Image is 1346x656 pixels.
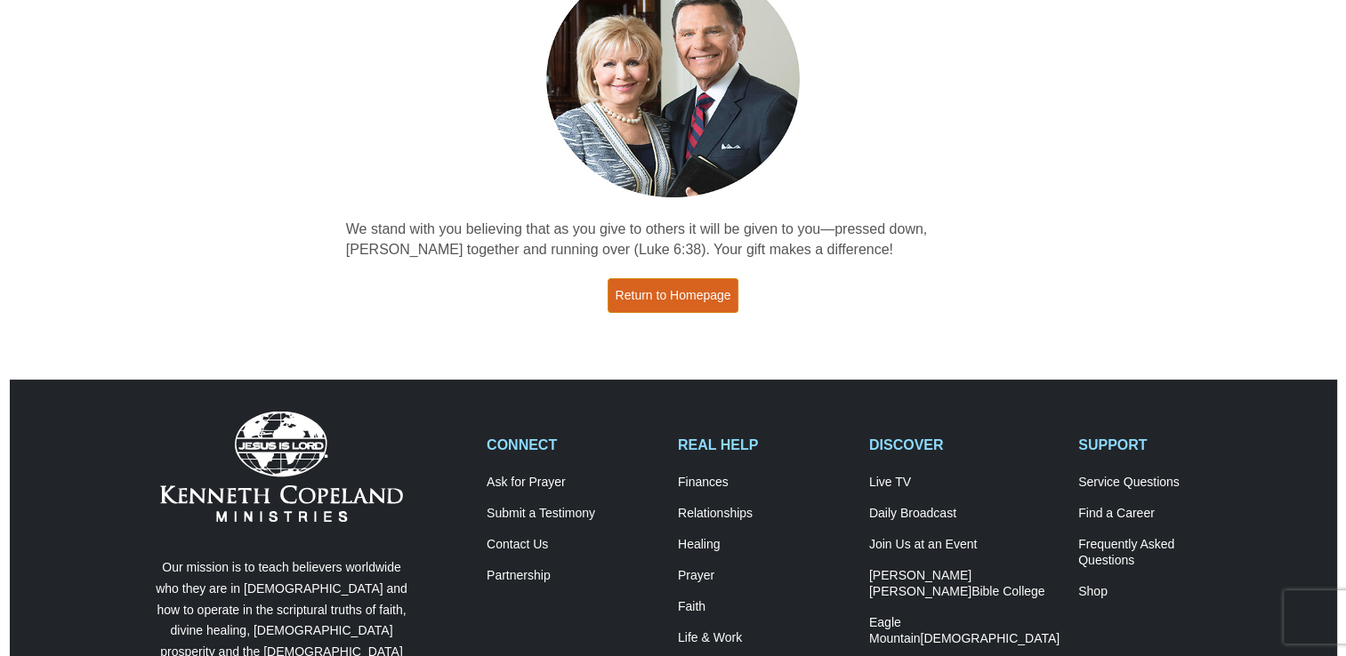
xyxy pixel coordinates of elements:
a: Find a Career [1078,506,1251,522]
a: Join Us at an Event [869,537,1060,553]
a: Live TV [869,475,1060,491]
a: Faith [678,599,850,615]
h2: DISCOVER [869,436,1060,453]
a: Shop [1078,584,1251,600]
a: Healing [678,537,850,553]
span: [DEMOGRAPHIC_DATA] [920,631,1060,645]
a: Submit a Testimony [487,506,659,522]
a: Eagle Mountain[DEMOGRAPHIC_DATA] [869,615,1060,647]
a: Relationships [678,506,850,522]
p: We stand with you believing that as you give to others it will be given to you—pressed down, [PER... [346,220,1001,260]
a: Service Questions [1078,475,1251,491]
a: Partnership [487,568,659,584]
span: Bible College [971,584,1045,598]
a: Ask for Prayer [487,475,659,491]
a: [PERSON_NAME] [PERSON_NAME]Bible College [869,568,1060,600]
a: Life & Work [678,630,850,646]
a: Finances [678,475,850,491]
a: Contact Us [487,537,659,553]
a: Daily Broadcast [869,506,1060,522]
h2: SUPPORT [1078,436,1251,453]
h2: CONNECT [487,436,659,453]
img: Kenneth Copeland Ministries [160,412,403,522]
h2: REAL HELP [678,436,850,453]
a: Frequently AskedQuestions [1078,537,1251,569]
a: Prayer [678,568,850,584]
a: Return to Homepage [608,278,739,313]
